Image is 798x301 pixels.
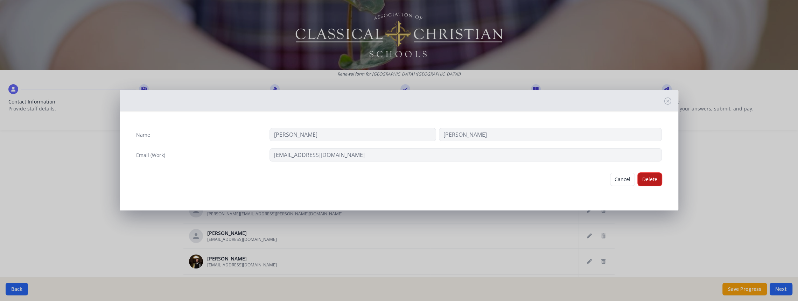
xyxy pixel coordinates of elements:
input: Last Name [439,128,662,141]
label: Name [136,131,150,138]
button: Cancel [610,173,635,186]
button: Delete [638,173,662,186]
label: Email (Work) [136,152,165,159]
input: First Name [269,128,436,141]
input: contact@site.com [269,148,662,162]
